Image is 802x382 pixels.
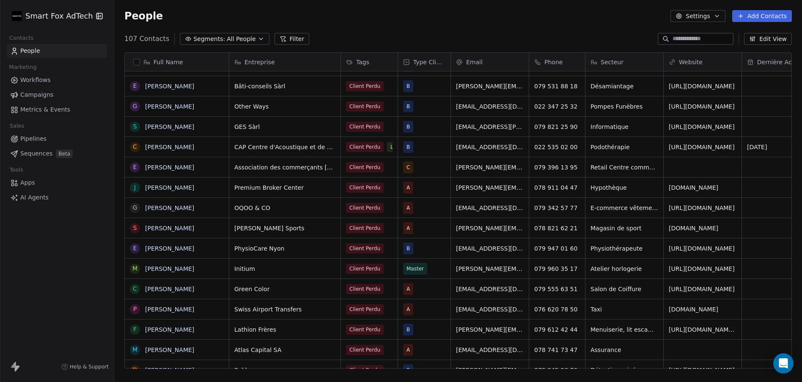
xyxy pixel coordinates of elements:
div: M [132,345,137,354]
a: [PERSON_NAME] [145,286,194,292]
span: Help & Support [70,363,109,370]
span: Initium [234,265,335,273]
span: 079 396 13 95 [534,163,580,172]
span: [EMAIL_ADDRESS][DOMAIN_NAME] [456,102,524,111]
span: People [20,46,40,55]
span: [EMAIL_ADDRESS][DOMAIN_NAME] [456,285,524,293]
a: [PERSON_NAME] [145,306,194,313]
a: [URL][DOMAIN_NAME] [669,123,735,130]
span: A [406,204,410,212]
span: [EMAIL_ADDRESS][DOMAIN_NAME] [456,143,524,151]
span: A [406,305,410,314]
a: [PERSON_NAME] [145,164,194,171]
span: B [406,82,410,90]
a: [URL][DOMAIN_NAME] [669,265,735,272]
span: [EMAIL_ADDRESS][DOMAIN_NAME] [456,244,524,253]
div: E [133,163,137,172]
img: Logo%20500x500%20%20px.jpeg [12,11,22,21]
span: Apps [20,178,35,187]
div: Entreprise [229,53,341,71]
span: Marketing [5,61,40,74]
span: 078 821 62 21 [534,224,580,232]
span: People [124,10,163,22]
span: Campaigns [20,90,53,99]
span: Pipelines [20,134,47,143]
span: Metrics & Events [20,105,70,114]
span: Website [679,58,703,66]
span: Sequences [20,149,52,158]
span: PhysioCare Nyon [234,244,335,253]
span: Client Perdu [346,365,384,375]
span: Smart Fox AdTech [25,11,93,22]
div: Open Intercom Messenger [773,353,794,374]
span: Rokh [234,366,335,374]
span: A [406,183,410,192]
div: E [133,244,137,253]
span: B [406,102,410,111]
span: Client Perdu [346,101,384,112]
span: 078 741 73 47 [534,346,580,354]
a: [URL][DOMAIN_NAME] [669,103,735,110]
span: Client Perdu [346,243,384,254]
button: Add Contacts [732,10,792,22]
span: A [406,285,410,293]
div: E [133,82,137,90]
span: 079 947 01 60 [534,244,580,253]
a: [PERSON_NAME] [145,225,194,232]
span: Tools [6,164,27,176]
span: Désamiantage [591,82,658,90]
span: Retail Centre commercial [591,163,658,172]
span: [PERSON_NAME][EMAIL_ADDRESS][DOMAIN_NAME] [456,265,524,273]
a: [DOMAIN_NAME] [669,225,718,232]
div: S [133,224,137,232]
a: [URL][DOMAIN_NAME][PERSON_NAME] [669,326,784,333]
a: [URL][DOMAIN_NAME] [669,144,735,150]
a: [URL][DOMAIN_NAME] [669,367,735,374]
button: Smart Fox AdTech [10,9,90,23]
a: [PERSON_NAME] [145,184,194,191]
span: [EMAIL_ADDRESS][DOMAIN_NAME] [456,346,524,354]
span: 079 821 25 90 [534,123,580,131]
a: Metrics & Events [7,103,107,117]
a: People [7,44,107,58]
div: Secteur [585,53,663,71]
div: Phone [529,53,585,71]
a: Pipelines [7,132,107,146]
span: B [406,366,410,374]
div: Email [451,53,529,71]
span: 107 Contacts [124,34,169,44]
span: B [406,123,410,131]
div: P [133,305,137,314]
span: [PERSON_NAME][EMAIL_ADDRESS][PERSON_NAME][DOMAIN_NAME] [456,163,524,172]
a: SequencesBeta [7,147,107,161]
span: Menuiserie, lit escamotable [591,325,658,334]
span: Hypothèque [591,183,658,192]
span: A [406,224,410,232]
span: 079 555 63 51 [534,285,580,293]
a: [URL][DOMAIN_NAME] [669,245,735,252]
span: Client Perdu [346,304,384,314]
span: OQOO & CO [234,204,335,212]
span: Green Color [234,285,335,293]
span: Full Name [154,58,183,66]
a: [DOMAIN_NAME] [669,184,718,191]
div: Website [664,53,742,71]
span: Informatique [591,123,658,131]
a: [DOMAIN_NAME] [669,306,718,313]
div: J [134,183,136,192]
a: [PERSON_NAME] [145,326,194,333]
div: grid [125,71,229,369]
span: [EMAIL_ADDRESS][PERSON_NAME][DOMAIN_NAME] [456,123,524,131]
span: 022 535 02 00 [534,143,580,151]
span: Entreprise [244,58,275,66]
button: Settings [670,10,725,22]
span: 079 342 57 77 [534,204,580,212]
span: Client Perdu [346,183,384,193]
span: 079 612 42 44 [534,325,580,334]
span: Client Perdu [346,223,384,233]
a: [PERSON_NAME] [145,347,194,353]
span: Swiss Airport Transfers [234,305,335,314]
span: Phone [544,58,563,66]
a: [PERSON_NAME] [145,144,194,150]
span: 022 347 25 32 [534,102,580,111]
